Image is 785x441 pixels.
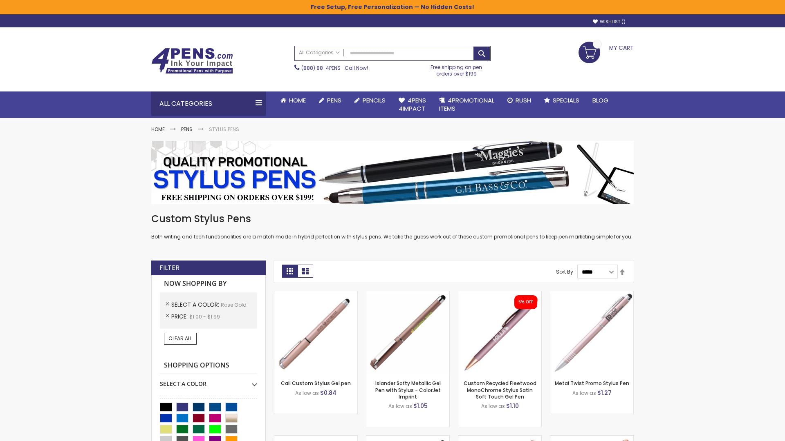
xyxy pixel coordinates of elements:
[392,91,433,118] a: 4Pens4impact
[151,141,634,204] img: Stylus Pens
[160,357,257,374] strong: Shopping Options
[592,96,608,105] span: Blog
[221,301,247,308] span: Rose Gold
[375,380,441,400] a: Islander Softy Metallic Gel Pen with Stylus - ColorJet Imprint
[516,96,531,105] span: Rush
[282,265,298,278] strong: Grid
[550,291,633,374] img: Metal Twist Promo Stylus Pen-Rose gold
[439,96,494,113] span: 4PROMOTIONAL ITEMS
[274,91,312,109] a: Home
[164,333,197,344] a: Clear All
[274,291,357,298] a: Cali Custom Stylus Gel pen-Rose Gold
[366,291,449,298] a: Islander Softy Metallic Gel Pen with Stylus - ColorJet Imprint-Rose Gold
[160,374,257,388] div: Select A Color
[553,96,579,105] span: Specials
[281,380,351,387] a: Cali Custom Stylus Gel pen
[556,268,573,275] label: Sort By
[555,380,629,387] a: Metal Twist Promo Stylus Pen
[171,312,189,321] span: Price
[171,301,221,309] span: Select A Color
[159,263,179,272] strong: Filter
[481,403,505,410] span: As low as
[151,91,266,116] div: All Categories
[464,380,536,400] a: Custom Recycled Fleetwood MonoChrome Stylus Satin Soft Touch Gel Pen
[422,61,491,77] div: Free shipping on pen orders over $199
[151,48,233,74] img: 4Pens Custom Pens and Promotional Products
[189,313,220,320] span: $1.00 - $1.99
[593,19,626,25] a: Wishlist
[168,335,192,342] span: Clear All
[320,389,336,397] span: $0.84
[295,46,344,60] a: All Categories
[538,91,586,109] a: Specials
[366,291,449,374] img: Islander Softy Metallic Gel Pen with Stylus - ColorJet Imprint-Rose Gold
[301,65,341,71] a: (888) 88-4PENS
[458,291,541,298] a: Custom Recycled Fleetwood MonoChrome Stylus Satin Soft Touch Gel Pen-Rose Gold
[433,91,501,118] a: 4PROMOTIONALITEMS
[151,126,165,133] a: Home
[572,390,596,396] span: As low as
[413,402,428,410] span: $1.05
[209,126,239,133] strong: Stylus Pens
[301,65,368,71] span: - Call Now!
[550,291,633,298] a: Metal Twist Promo Stylus Pen-Rose gold
[151,212,634,241] div: Both writing and tech functionalities are a match made in hybrid perfection with stylus pens. We ...
[295,390,319,396] span: As low as
[327,96,341,105] span: Pens
[312,91,348,109] a: Pens
[501,91,538,109] a: Rush
[518,299,533,305] div: 5% OFF
[586,91,615,109] a: Blog
[151,212,634,225] h1: Custom Stylus Pens
[506,402,519,410] span: $1.10
[348,91,392,109] a: Pencils
[458,291,541,374] img: Custom Recycled Fleetwood MonoChrome Stylus Satin Soft Touch Gel Pen-Rose Gold
[160,275,257,292] strong: Now Shopping by
[181,126,193,133] a: Pens
[289,96,306,105] span: Home
[363,96,386,105] span: Pencils
[299,49,340,56] span: All Categories
[597,389,612,397] span: $1.27
[274,291,357,374] img: Cali Custom Stylus Gel pen-Rose Gold
[388,403,412,410] span: As low as
[399,96,426,113] span: 4Pens 4impact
